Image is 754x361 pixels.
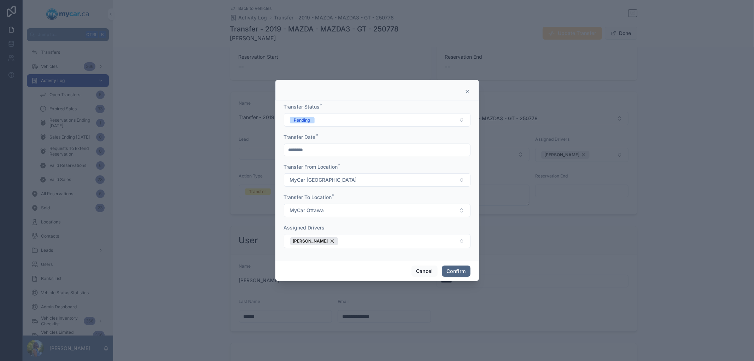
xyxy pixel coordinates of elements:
span: Transfer Status [284,104,320,110]
span: [PERSON_NAME] [293,238,328,244]
button: Unselect 99 [290,237,338,245]
span: Transfer From Location [284,164,338,170]
span: Assigned Drivers [284,225,325,231]
button: Confirm [442,266,470,277]
span: MyCar Ottawa [290,207,324,214]
button: Select Button [284,234,470,248]
span: Transfer To Location [284,194,332,200]
button: Cancel [411,266,438,277]
button: Select Button [284,173,470,187]
div: Pending [294,117,310,123]
button: Select Button [284,113,470,127]
button: Select Button [284,204,470,217]
span: MyCar [GEOGRAPHIC_DATA] [290,176,357,184]
span: Transfer Date [284,134,316,140]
